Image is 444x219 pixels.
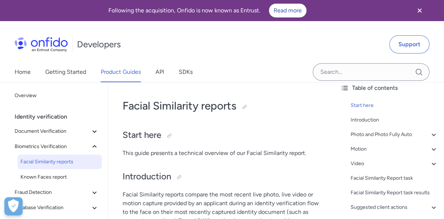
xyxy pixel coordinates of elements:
[179,62,193,82] a: SDKs
[313,63,429,81] input: Onfido search input field
[18,170,102,184] a: Known Faces report
[4,197,23,215] div: Cookie Preferences
[12,124,102,139] button: Document Verification
[12,185,102,200] button: Fraud Detection
[15,142,90,151] span: Biometrics Verification
[351,203,438,212] a: Suggested client actions
[351,101,438,110] a: Start here
[12,200,102,215] button: Database Verification
[15,203,90,212] span: Database Verification
[101,62,141,82] a: Product Guides
[4,197,23,215] button: Open Preferences
[20,173,99,182] span: Known Faces report
[415,6,424,15] svg: Close banner
[406,1,433,20] button: Close banner
[15,188,90,197] span: Fraud Detection
[351,174,438,183] a: Facial Similarity Report task
[389,35,429,53] a: Support
[351,130,438,139] a: Photo and Photo Fully Auto
[351,116,438,124] a: Introduction
[18,155,102,169] a: Facial Similarity reports
[45,62,86,82] a: Getting Started
[15,62,31,82] a: Home
[123,99,320,113] h1: Facial Similarity reports
[12,88,102,103] a: Overview
[123,129,320,142] h2: Start here
[20,158,99,166] span: Facial Similarity reports
[15,91,99,100] span: Overview
[15,127,90,136] span: Document Verification
[15,109,105,124] div: Identity verification
[15,37,68,52] img: Onfido Logo
[340,84,438,92] div: Table of contents
[123,149,320,158] p: This guide presents a technical overview of our Facial Similarity report.
[351,188,438,197] a: Facial Similarity Report task results
[155,62,164,82] a: API
[269,4,306,17] a: Read more
[12,139,102,154] button: Biometrics Verification
[351,159,438,168] a: Video
[9,4,406,17] div: Following the acquisition, Onfido is now known as Entrust.
[77,39,121,50] h1: Developers
[123,171,320,183] h2: Introduction
[351,145,438,154] a: Motion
